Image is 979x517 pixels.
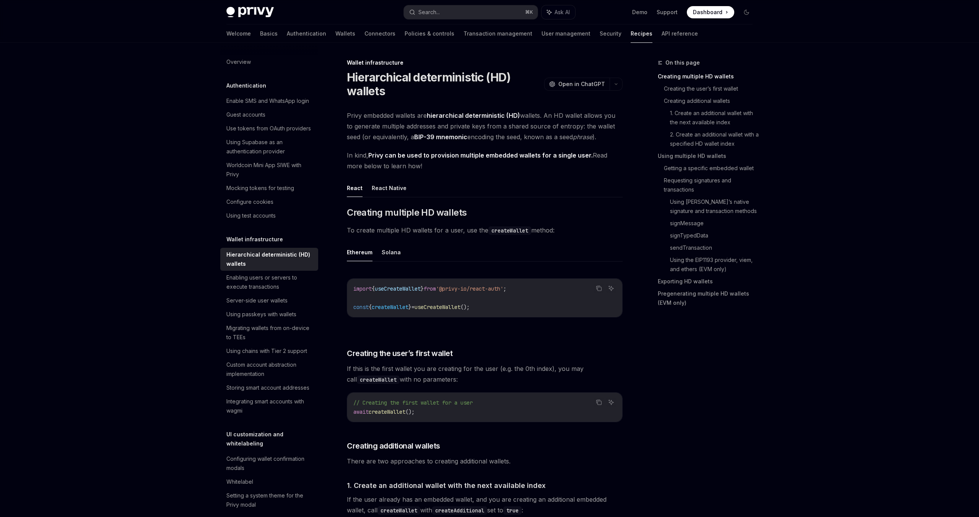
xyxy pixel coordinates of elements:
a: Storing smart account addresses [220,381,318,395]
div: Setting a system theme for the Privy modal [226,491,314,509]
code: true [503,506,522,515]
a: Creating additional wallets [664,95,759,107]
code: createWallet [377,506,420,515]
a: Using chains with Tier 2 support [220,344,318,358]
a: Server-side user wallets [220,294,318,307]
a: Connectors [364,24,395,43]
button: Search...⌘K [404,5,538,19]
a: 1. Create an additional wallet with the next available index [670,107,759,128]
a: signMessage [670,217,759,229]
span: { [372,285,375,292]
div: Mocking tokens for testing [226,184,294,193]
a: Migrating wallets from on-device to TEEs [220,321,318,344]
div: Enabling users or servers to execute transactions [226,273,314,291]
em: phrase [573,133,592,141]
a: Requesting signatures and transactions [664,174,759,196]
button: Open in ChatGPT [544,78,610,91]
button: React [347,179,363,197]
span: ⌘ K [525,9,533,15]
div: Using test accounts [226,211,276,220]
div: Configure cookies [226,197,273,206]
div: Server-side user wallets [226,296,288,305]
a: Custom account abstraction implementation [220,358,318,381]
div: Using Supabase as an authentication provider [226,138,314,156]
span: If this is the first wallet you are creating for the user (e.g. the 0th index), you may call with... [347,363,623,385]
h1: Hierarchical deterministic (HD) wallets [347,70,541,98]
button: Toggle dark mode [740,6,753,18]
div: Configuring wallet confirmation modals [226,454,314,473]
a: Mocking tokens for testing [220,181,318,195]
button: Ask AI [606,397,616,407]
span: To create multiple HD wallets for a user, use the method: [347,225,623,236]
span: '@privy-io/react-auth' [436,285,503,292]
div: Use tokens from OAuth providers [226,124,311,133]
div: Enable SMS and WhatsApp login [226,96,309,106]
span: (); [405,408,415,415]
a: Pregenerating multiple HD wallets (EVM only) [658,288,759,309]
a: Security [600,24,621,43]
a: sendTransaction [670,242,759,254]
span: ; [503,285,506,292]
span: { [369,304,372,311]
a: User management [542,24,590,43]
div: Using chains with Tier 2 support [226,346,307,356]
div: Migrating wallets from on-device to TEEs [226,324,314,342]
span: } [421,285,424,292]
div: Custom account abstraction implementation [226,360,314,379]
span: Open in ChatGPT [558,80,605,88]
div: Wallet infrastructure [347,59,623,67]
img: dark logo [226,7,274,18]
span: import [353,285,372,292]
button: Copy the contents from the code block [594,283,604,293]
span: On this page [665,58,700,67]
span: There are two approaches to creating additional wallets. [347,456,623,467]
button: Ethereum [347,243,372,261]
button: Ask AI [606,283,616,293]
a: signTypedData [670,229,759,242]
div: Integrating smart accounts with wagmi [226,397,314,415]
span: Ask AI [555,8,570,16]
a: Enabling users or servers to execute transactions [220,271,318,294]
a: Policies & controls [405,24,454,43]
span: createWallet [369,408,405,415]
a: Exporting HD wallets [658,275,759,288]
a: Basics [260,24,278,43]
a: Worldcoin Mini App SIWE with Privy [220,158,318,181]
span: useCreateWallet [375,285,421,292]
a: Enable SMS and WhatsApp login [220,94,318,108]
div: Whitelabel [226,477,253,486]
a: API reference [662,24,698,43]
span: const [353,304,369,311]
a: Dashboard [687,6,734,18]
a: Demo [632,8,647,16]
div: Guest accounts [226,110,265,119]
a: Hierarchical deterministic (HD) wallets [220,248,318,271]
div: Worldcoin Mini App SIWE with Privy [226,161,314,179]
h5: UI customization and whitelabeling [226,430,318,448]
a: Welcome [226,24,251,43]
div: Storing smart account addresses [226,383,309,392]
div: Search... [418,8,440,17]
span: await [353,408,369,415]
h5: Wallet infrastructure [226,235,283,244]
a: Whitelabel [220,475,318,489]
span: } [408,304,411,311]
a: Using multiple HD wallets [658,150,759,162]
a: Configure cookies [220,195,318,209]
a: Configuring wallet confirmation modals [220,452,318,475]
strong: hierarchical deterministic (HD) [427,112,520,119]
code: createWallet [357,376,400,384]
a: Using passkeys with wallets [220,307,318,321]
span: Privy embedded wallets are wallets. An HD wallet allows you to generate multiple addresses and pr... [347,110,623,142]
a: Using the EIP1193 provider, viem, and ethers (EVM only) [670,254,759,275]
a: Setting a system theme for the Privy modal [220,489,318,512]
a: Overview [220,55,318,69]
span: Dashboard [693,8,722,16]
a: Integrating smart accounts with wagmi [220,395,318,418]
span: Creating the user’s first wallet [347,348,452,359]
a: Wallets [335,24,355,43]
a: Support [657,8,678,16]
strong: Privy can be used to provision multiple embedded wallets for a single user. [368,151,593,159]
a: Authentication [287,24,326,43]
a: Getting a specific embedded wallet [664,162,759,174]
